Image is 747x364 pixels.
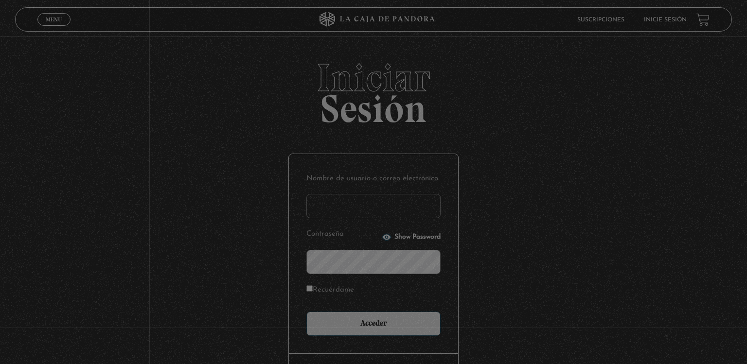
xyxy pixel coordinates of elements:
a: View your shopping cart [696,13,710,26]
input: Acceder [306,312,441,336]
a: Suscripciones [577,17,624,23]
input: Recuérdame [306,285,313,292]
label: Recuérdame [306,283,354,298]
label: Nombre de usuario o correo electrónico [306,172,441,187]
span: Cerrar [43,25,66,32]
label: Contraseña [306,227,379,242]
span: Menu [46,17,62,22]
a: Inicie sesión [644,17,687,23]
span: Iniciar [15,58,732,97]
span: Show Password [394,234,441,241]
h2: Sesión [15,58,732,121]
button: Show Password [382,232,441,242]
